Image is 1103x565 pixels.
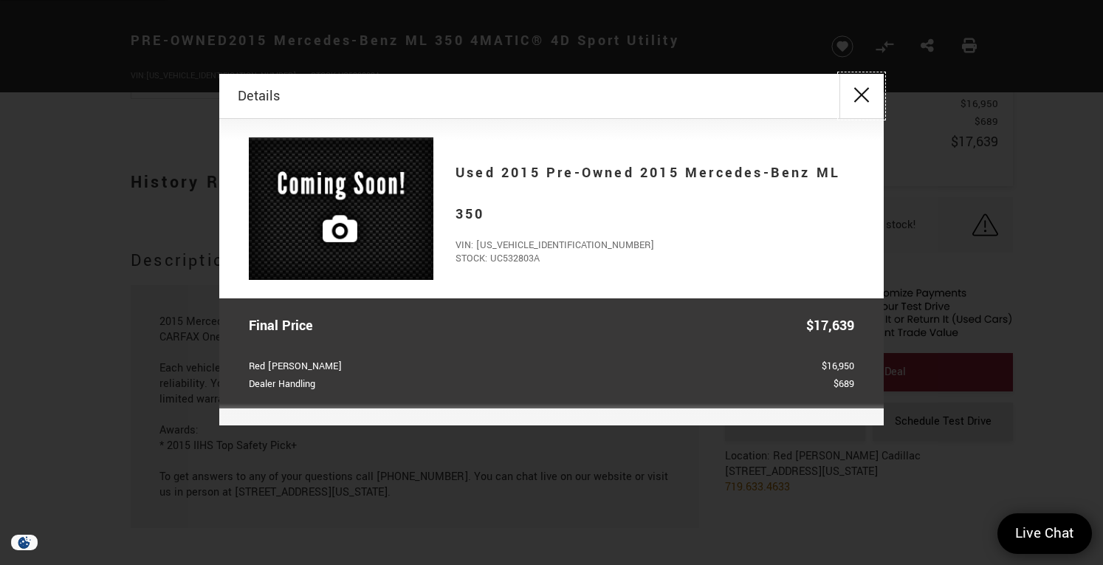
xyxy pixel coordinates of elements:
a: Red [PERSON_NAME] $16,950 [249,357,854,376]
span: STOCK: UC532803A [456,252,854,265]
span: $689 [834,375,854,394]
span: VIN: [US_VEHICLE_IDENTIFICATION_NUMBER] [456,239,854,252]
span: Dealer Handling [249,375,323,394]
a: Live Chat [997,513,1092,554]
a: Dealer Handling $689 [249,375,854,394]
button: close [839,74,884,118]
section: Click to Open Cookie Consent Modal [7,535,41,550]
span: Live Chat [1008,524,1082,544]
h2: Used 2015 Pre-Owned 2015 Mercedes-Benz ML 350 [456,152,854,235]
span: Red [PERSON_NAME] [249,357,349,376]
span: Final Price [249,313,320,339]
span: $16,950 [822,357,854,376]
span: $17,639 [806,313,854,339]
img: 2015 Mercedes-Benz M-Class ML 350 [249,137,433,280]
div: Details [219,74,884,119]
img: Opt-Out Icon [7,535,41,550]
a: Final Price $17,639 [249,313,854,339]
